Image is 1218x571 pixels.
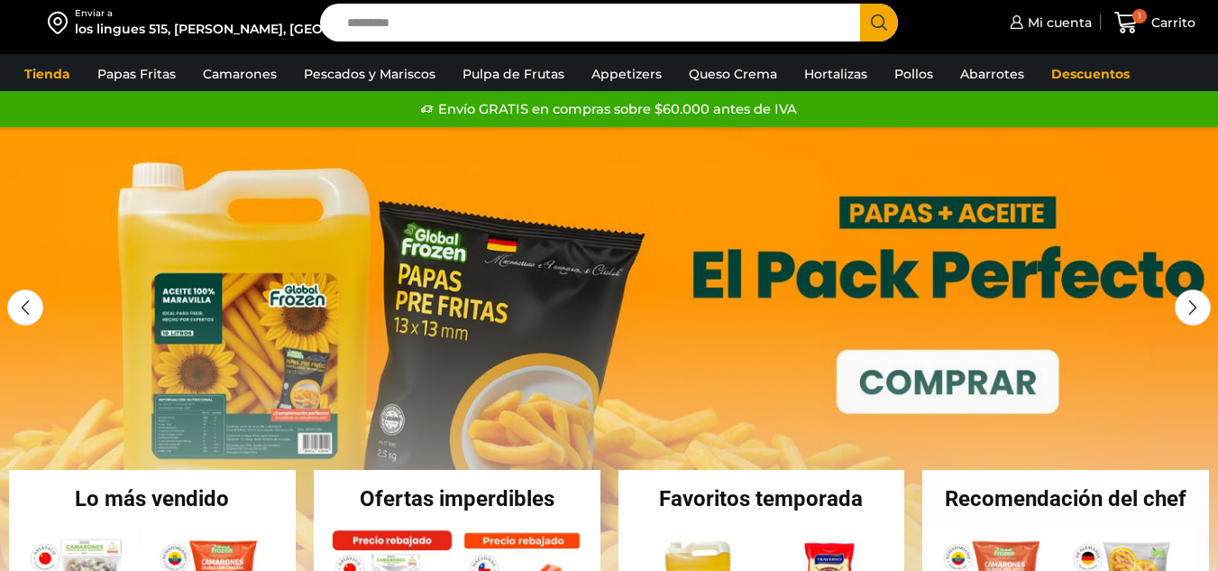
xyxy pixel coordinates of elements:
[951,57,1033,91] a: Abarrotes
[1132,9,1147,23] span: 1
[922,488,1209,510] h2: Recomendación del chef
[680,57,786,91] a: Queso Crema
[795,57,876,91] a: Hortalizas
[48,7,75,38] img: address-field-icon.svg
[1147,14,1195,32] span: Carrito
[618,488,905,510] h2: Favoritos temporada
[1023,14,1092,32] span: Mi cuenta
[1175,290,1211,326] div: Next slide
[7,290,43,326] div: Previous slide
[88,57,185,91] a: Papas Fritas
[453,57,573,91] a: Pulpa de Frutas
[1005,5,1092,41] a: Mi cuenta
[314,488,600,510] h2: Ofertas imperdibles
[15,57,79,91] a: Tienda
[75,7,429,20] div: Enviar a
[1042,57,1139,91] a: Descuentos
[75,20,429,38] div: los lingues 515, [PERSON_NAME], [GEOGRAPHIC_DATA]
[295,57,444,91] a: Pescados y Mariscos
[194,57,286,91] a: Camarones
[9,488,296,510] h2: Lo más vendido
[885,57,942,91] a: Pollos
[860,4,898,41] button: Search button
[582,57,671,91] a: Appetizers
[1110,2,1200,44] a: 1 Carrito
